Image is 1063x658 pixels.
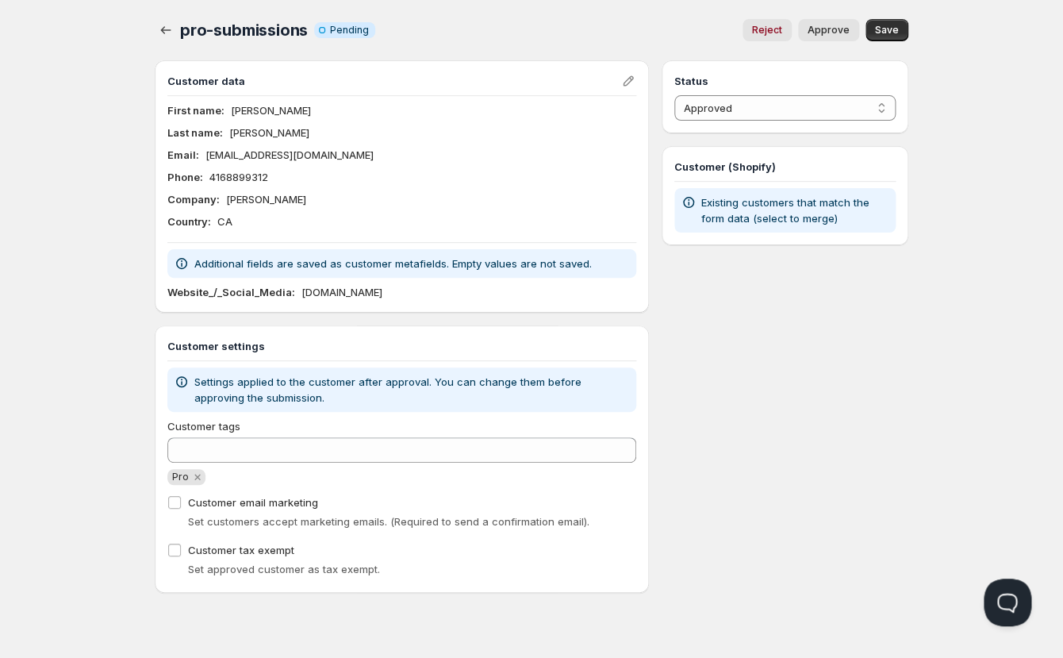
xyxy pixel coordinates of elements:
span: Save [875,24,899,37]
h3: Customer settings [167,338,636,354]
span: Customer email marketing [188,496,318,509]
button: Reject [743,19,792,41]
p: [DOMAIN_NAME] [301,284,382,300]
b: Phone : [167,171,203,183]
b: Email : [167,148,199,161]
span: Pro [172,471,189,483]
span: Set customers accept marketing emails. (Required to send a confirmation email). [188,515,589,528]
span: Customer tags [167,420,240,433]
p: CA [217,214,232,229]
p: Existing customers that match the form data (select to merge) [701,194,889,226]
button: Remove Pro [190,470,205,484]
b: Last name : [167,126,223,139]
span: Customer tax exempt [188,544,294,556]
b: First name : [167,104,224,117]
span: Pending [330,24,369,37]
p: [PERSON_NAME] [229,125,309,140]
span: pro-submissions [180,21,308,40]
p: [EMAIL_ADDRESS][DOMAIN_NAME] [205,147,374,163]
iframe: Help Scout Beacon - Open [984,579,1031,626]
h3: Customer (Shopify) [674,159,896,175]
p: Settings applied to the customer after approval. You can change them before approving the submiss... [194,374,630,406]
span: Approve [808,24,850,37]
p: [PERSON_NAME] [226,191,306,207]
button: Edit [617,70,639,92]
p: [PERSON_NAME] [231,102,311,118]
h3: Status [674,73,896,89]
b: Company : [167,193,220,206]
button: Save [865,19,908,41]
span: Reject [752,24,782,37]
b: Country : [167,215,211,228]
p: 4168899312 [209,169,268,185]
span: Set approved customer as tax exempt. [188,563,380,575]
b: Website_/_Social_Media : [167,286,295,298]
p: Additional fields are saved as customer metafields. Empty values are not saved. [194,256,592,271]
button: Approve [798,19,859,41]
h3: Customer data [167,73,620,89]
